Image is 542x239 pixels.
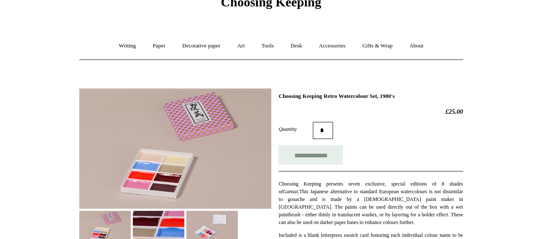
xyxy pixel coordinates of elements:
img: Choosing Keeping Retro Watercolour Set, 1980's [79,89,271,209]
h1: Choosing Keeping Retro Watercolour Set, 1980's [278,93,463,100]
a: Accessories [311,35,353,57]
a: Desk [283,35,310,57]
a: Decorative paper [174,35,228,57]
label: Quantity [278,125,313,133]
p: Choosing Keeping presents seven exclusive, special editions of 8 shades of This Japanese alternat... [278,180,463,226]
a: About [401,35,431,57]
em: Gansai. [283,189,299,195]
a: Tools [254,35,281,57]
a: Art [230,35,252,57]
a: Writing [111,35,144,57]
h2: £25.00 [278,108,463,115]
a: Paper [145,35,173,57]
a: Choosing Keeping [221,2,321,8]
a: Gifts & Wrap [354,35,400,57]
